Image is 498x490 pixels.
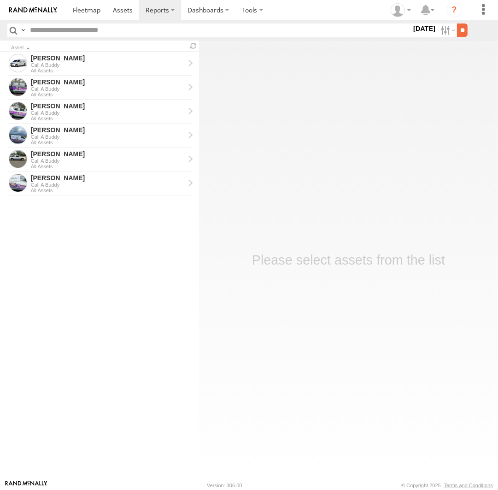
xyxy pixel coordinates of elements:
[31,110,185,116] div: Call A Buddy
[31,174,185,182] div: Peter - View Asset History
[31,158,185,164] div: Call A Buddy
[31,62,185,68] div: Call A Buddy
[31,102,185,110] div: Daniel - View Asset History
[447,3,462,18] i: ?
[11,46,184,50] div: Click to Sort
[31,78,185,86] div: Kyle - View Asset History
[19,24,27,37] label: Search Query
[31,140,185,145] div: All Assets
[31,86,185,92] div: Call A Buddy
[5,481,47,490] a: Visit our Website
[31,126,185,134] div: Jamie - View Asset History
[31,92,185,97] div: All Assets
[31,68,185,73] div: All Assets
[31,164,185,169] div: All Assets
[387,3,414,17] div: Helen Mason
[31,188,185,193] div: All Assets
[207,483,242,488] div: Version: 306.00
[31,182,185,188] div: Call A Buddy
[9,7,57,13] img: rand-logo.svg
[411,24,437,34] label: [DATE]
[31,116,185,121] div: All Assets
[437,24,457,37] label: Search Filter Options
[31,150,185,158] div: Andrew - View Asset History
[401,483,493,488] div: © Copyright 2025 -
[444,483,493,488] a: Terms and Conditions
[31,134,185,140] div: Call A Buddy
[31,54,185,62] div: Michael - View Asset History
[188,41,199,50] span: Refresh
